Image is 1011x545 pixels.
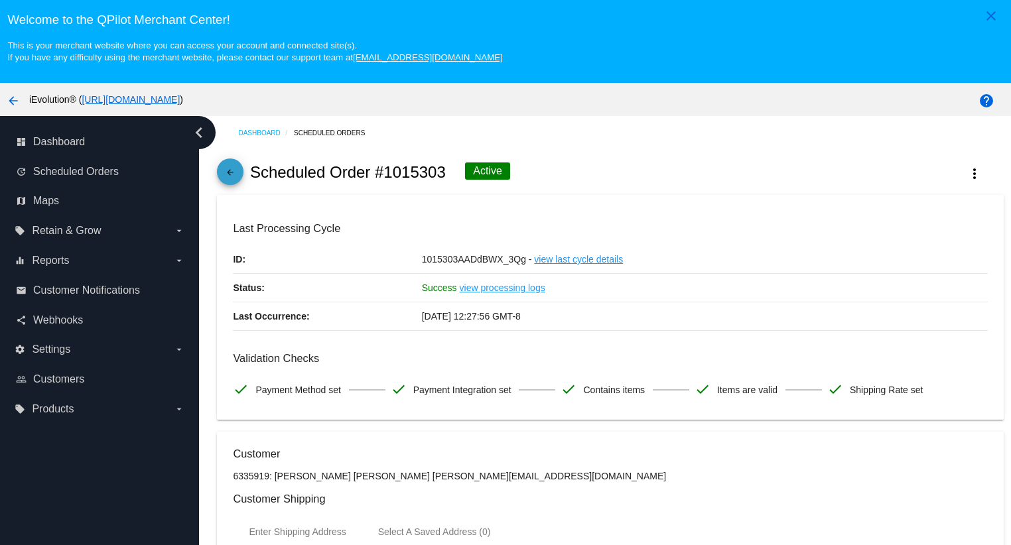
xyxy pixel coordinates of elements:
span: Maps [33,195,59,207]
div: Enter Shipping Address [249,526,346,537]
mat-icon: check [695,381,710,397]
span: Customer Notifications [33,284,140,296]
p: 6335919: [PERSON_NAME] [PERSON_NAME] [PERSON_NAME][EMAIL_ADDRESS][DOMAIN_NAME] [233,471,987,481]
i: arrow_drop_down [174,344,184,355]
div: Active [465,162,510,180]
i: local_offer [15,404,25,414]
p: ID: [233,245,421,273]
i: arrow_drop_down [174,255,184,266]
span: Products [32,403,74,415]
span: Payment Integration set [413,376,511,404]
h3: Last Processing Cycle [233,222,987,235]
span: Webhooks [33,314,83,326]
span: [DATE] 12:27:56 GMT-8 [422,311,521,322]
i: equalizer [15,255,25,266]
i: map [16,196,27,206]
span: Dashboard [33,136,85,148]
i: chevron_left [188,122,210,143]
div: Select A Saved Address (0) [378,526,491,537]
mat-icon: check [827,381,843,397]
a: Dashboard [238,123,294,143]
span: 1015303AADdBWX_3Qg - [422,254,532,265]
a: dashboard Dashboard [16,131,184,152]
mat-icon: help [978,93,994,109]
i: people_outline [16,374,27,385]
i: update [16,166,27,177]
a: [URL][DOMAIN_NAME] [82,94,180,105]
a: view processing logs [460,274,545,302]
span: Shipping Rate set [850,376,923,404]
span: Payment Method set [255,376,340,404]
p: Status: [233,274,421,302]
span: Items are valid [717,376,777,404]
a: [EMAIL_ADDRESS][DOMAIN_NAME] [353,52,503,62]
span: Customers [33,373,84,385]
mat-icon: arrow_back [222,168,238,184]
a: Scheduled Orders [294,123,377,143]
mat-icon: check [561,381,576,397]
h3: Customer [233,448,987,460]
p: Last Occurrence: [233,302,421,330]
i: arrow_drop_down [174,225,184,236]
mat-icon: arrow_back [5,93,21,109]
i: email [16,285,27,296]
h3: Customer Shipping [233,493,987,505]
a: view last cycle details [534,245,623,273]
span: Contains items [583,376,645,404]
h2: Scheduled Order #1015303 [250,163,446,182]
mat-icon: close [983,8,999,24]
span: Success [422,282,457,293]
small: This is your merchant website where you can access your account and connected site(s). If you hav... [7,40,502,62]
a: update Scheduled Orders [16,161,184,182]
span: Settings [32,343,70,355]
i: arrow_drop_down [174,404,184,414]
h3: Validation Checks [233,352,987,365]
i: settings [15,344,25,355]
i: local_offer [15,225,25,236]
i: dashboard [16,137,27,147]
span: Scheduled Orders [33,166,119,178]
h3: Welcome to the QPilot Merchant Center! [7,13,1003,27]
a: share Webhooks [16,310,184,331]
mat-icon: check [233,381,249,397]
mat-icon: check [391,381,407,397]
span: Reports [32,255,69,267]
i: share [16,315,27,326]
mat-icon: more_vert [967,166,982,182]
a: map Maps [16,190,184,212]
a: people_outline Customers [16,369,184,390]
span: iEvolution® ( ) [29,94,183,105]
a: email Customer Notifications [16,280,184,301]
span: Retain & Grow [32,225,101,237]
